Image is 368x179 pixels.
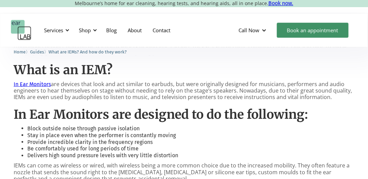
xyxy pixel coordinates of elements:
[27,152,354,159] li: Delivers high sound pressure levels with very little distortion
[79,27,91,34] div: Shop
[48,49,127,54] span: What are IEMs? And how do they work?
[27,125,354,132] li: Block outside noise through passive isolation
[48,48,127,55] a: What are IEMs? And how do they work?
[239,27,259,34] div: Call Now
[27,139,354,146] li: Provide incredible clarity in the frequency regions
[11,20,31,40] a: home
[75,20,99,40] div: Shop
[122,20,147,40] a: About
[101,20,122,40] a: Blog
[147,20,176,40] a: Contact
[14,49,26,54] span: Home
[27,146,354,152] li: Be comfortably used for long periods of time
[30,48,48,55] li: 〉
[14,63,354,77] h2: What is an IEM?
[30,48,44,55] a: Guides
[14,107,354,122] h2: In Ear Monitors are designed to do the following:
[14,48,30,55] li: 〉
[277,23,349,38] a: Book an appointment
[14,81,354,101] p: are devices that look and act similar to earbuds, but were originally designed for musicians, per...
[40,20,71,40] div: Services
[14,81,51,87] a: In Ear Monitors
[14,48,26,55] a: Home
[44,27,63,34] div: Services
[27,132,354,139] li: Stay in place even when the performer is constantly moving
[30,49,44,54] span: Guides
[233,20,273,40] div: Call Now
